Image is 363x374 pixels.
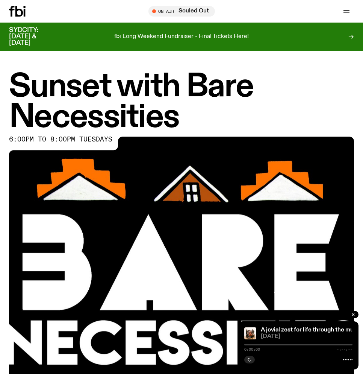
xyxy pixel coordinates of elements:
span: 0:00:00 [244,348,260,351]
h1: Sunset with Bare Necessities [9,72,354,133]
span: [DATE] [261,334,352,339]
img: All seven members of Kokoroko either standing, sitting or spread out on the ground. They are hudd... [244,327,256,339]
p: fbi Long Weekend Fundraiser - Final Tickets Here! [114,33,249,40]
span: 6:00pm to 8:00pm tuesdays [9,137,112,143]
button: On AirSouled Out [148,6,215,17]
h3: SYDCITY: [DATE] & [DATE] [9,27,57,46]
span: -:--:-- [337,348,352,351]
